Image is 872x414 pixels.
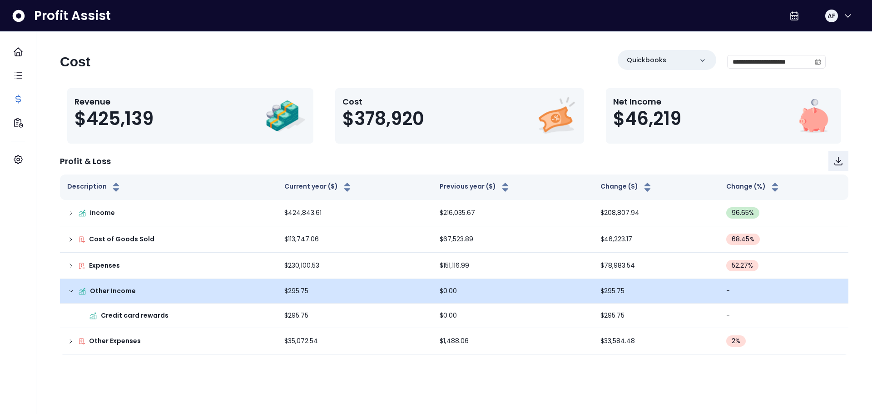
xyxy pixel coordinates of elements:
[34,8,111,24] span: Profit Assist
[593,200,719,226] td: $208,807.94
[432,226,593,253] td: $67,523.89
[277,253,433,279] td: $230,100.53
[277,304,433,328] td: $295.75
[828,151,848,171] button: Download
[613,108,681,130] span: $46,219
[277,200,433,226] td: $424,843.61
[719,279,848,304] td: -
[732,208,754,218] span: 96.65 %
[74,95,154,108] p: Revenue
[277,328,433,354] td: $35,072.54
[593,226,719,253] td: $46,223.17
[342,108,424,130] span: $378,920
[101,311,168,320] p: Credit card rewards
[719,304,848,328] td: -
[726,182,781,193] button: Change (%)
[265,95,306,136] img: Revenue
[60,155,111,167] p: Profit & Loss
[277,226,433,253] td: $113,747.06
[432,328,593,354] td: $1,488.06
[432,304,593,328] td: $0.00
[89,336,141,346] p: Other Expenses
[793,95,834,136] img: Net Income
[342,95,424,108] p: Cost
[593,279,719,304] td: $295.75
[440,182,511,193] button: Previous year ($)
[593,253,719,279] td: $78,983.54
[627,55,666,65] p: Quickbooks
[284,182,353,193] button: Current year ($)
[432,279,593,304] td: $0.00
[536,95,577,136] img: Cost
[593,304,719,328] td: $295.75
[89,261,120,270] p: Expenses
[432,253,593,279] td: $151,116.99
[815,59,821,65] svg: calendar
[74,108,154,130] span: $425,139
[277,279,433,304] td: $295.75
[89,234,154,244] p: Cost of Goods Sold
[613,95,681,108] p: Net Income
[732,336,740,346] span: 2 %
[67,182,122,193] button: Description
[600,182,653,193] button: Change ($)
[90,286,136,296] p: Other Income
[593,328,719,354] td: $33,584.48
[432,200,593,226] td: $216,035.67
[90,208,115,218] p: Income
[732,261,753,270] span: 52.27 %
[732,234,754,244] span: 68.45 %
[827,11,835,20] span: AF
[60,54,90,70] h2: Cost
